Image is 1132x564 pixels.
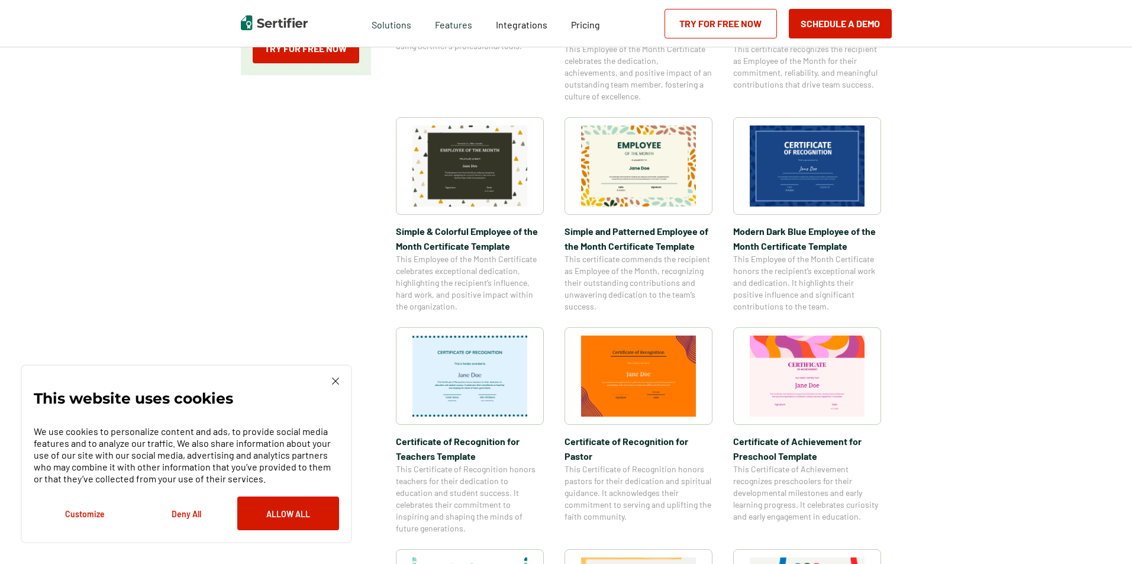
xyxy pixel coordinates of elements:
[733,463,881,523] span: This Certificate of Achievement recognizes preschoolers for their developmental milestones and ea...
[733,434,881,463] span: Certificate of Achievement for Preschool Template
[565,434,712,463] span: Certificate of Recognition for Pastor
[496,16,547,31] a: Integrations
[34,426,339,485] p: We use cookies to personalize content and ads, to provide social media features and to analyze ou...
[733,224,881,253] span: Modern Dark Blue Employee of the Month Certificate Template
[571,16,600,31] a: Pricing
[581,336,696,417] img: Certificate of Recognition for Pastor
[565,43,712,102] span: This Employee of the Month Certificate celebrates the dedication, achievements, and positive impa...
[253,34,359,63] a: Try for Free Now
[34,392,233,404] p: This website uses cookies
[565,463,712,523] span: This Certificate of Recognition honors pastors for their dedication and spiritual guidance. It ac...
[565,224,712,253] span: Simple and Patterned Employee of the Month Certificate Template
[241,15,308,30] img: Sertifier | Digital Credentialing Platform
[789,9,892,38] button: Schedule a Demo
[565,327,712,534] a: Certificate of Recognition for PastorCertificate of Recognition for PastorThis Certificate of Rec...
[581,125,696,207] img: Simple and Patterned Employee of the Month Certificate Template
[496,19,547,30] span: Integrations
[733,43,881,91] span: This certificate recognizes the recipient as Employee of the Month for their commitment, reliabil...
[665,9,777,38] a: Try for Free Now
[34,497,136,530] button: Customize
[372,16,411,31] span: Solutions
[733,253,881,312] span: This Employee of the Month Certificate honors the recipient’s exceptional work and dedication. It...
[565,253,712,312] span: This certificate commends the recipient as Employee of the Month, recognizing their outstanding c...
[396,434,544,463] span: Certificate of Recognition for Teachers Template
[396,253,544,312] span: This Employee of the Month Certificate celebrates exceptional dedication, highlighting the recipi...
[412,336,527,417] img: Certificate of Recognition for Teachers Template
[332,378,339,385] img: Cookie Popup Close
[733,117,881,312] a: Modern Dark Blue Employee of the Month Certificate TemplateModern Dark Blue Employee of the Month...
[136,497,237,530] button: Deny All
[571,19,600,30] span: Pricing
[237,497,339,530] button: Allow All
[733,327,881,534] a: Certificate of Achievement for Preschool TemplateCertificate of Achievement for Preschool Templat...
[396,224,544,253] span: Simple & Colorful Employee of the Month Certificate Template
[396,117,544,312] a: Simple & Colorful Employee of the Month Certificate TemplateSimple & Colorful Employee of the Mon...
[396,327,544,534] a: Certificate of Recognition for Teachers TemplateCertificate of Recognition for Teachers TemplateT...
[435,16,472,31] span: Features
[750,336,865,417] img: Certificate of Achievement for Preschool Template
[565,117,712,312] a: Simple and Patterned Employee of the Month Certificate TemplateSimple and Patterned Employee of t...
[1073,507,1132,564] iframe: Chat Widget
[412,125,527,207] img: Simple & Colorful Employee of the Month Certificate Template
[396,463,544,534] span: This Certificate of Recognition honors teachers for their dedication to education and student suc...
[750,125,865,207] img: Modern Dark Blue Employee of the Month Certificate Template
